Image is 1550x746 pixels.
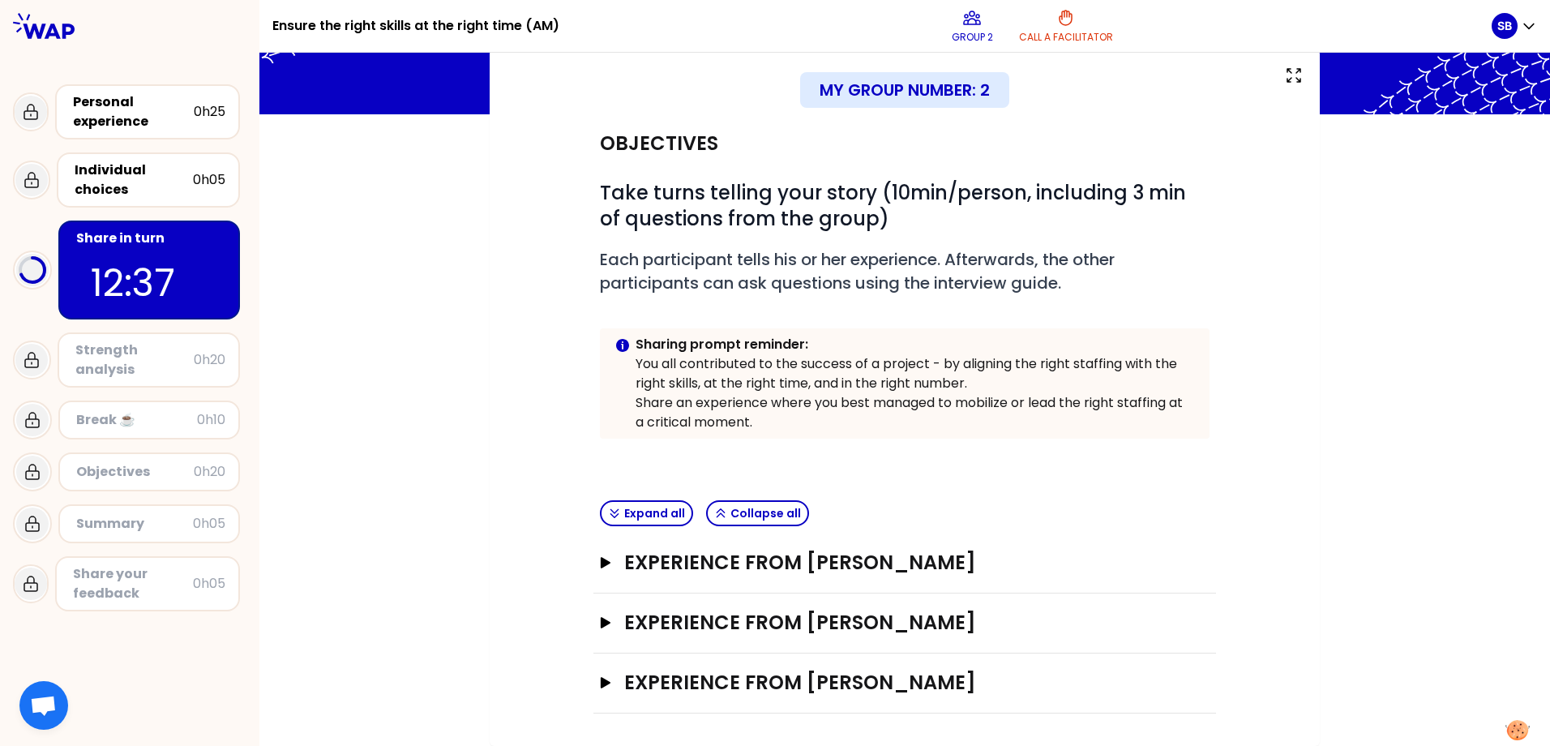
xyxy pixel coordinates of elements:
[76,410,197,430] div: Break ☕️
[193,574,225,594] div: 0h05
[19,681,68,730] div: Ouvrir le chat
[73,564,193,603] div: Share your feedback
[636,335,808,354] strong: Sharing prompt reminder:
[624,550,1155,576] h3: Experience from [PERSON_NAME]
[193,514,225,534] div: 0h05
[636,393,1197,432] p: Share an experience where you best managed to mobilize or lead the right staffing at a critical m...
[197,410,225,430] div: 0h10
[600,610,1210,636] button: Experience from [PERSON_NAME]
[194,102,225,122] div: 0h25
[600,670,1210,696] button: Experience from [PERSON_NAME]
[600,248,1119,294] span: Each participant tells his or her experience. Afterwards, the other participants can ask question...
[800,72,1009,108] div: My group number: 2
[75,341,194,379] div: Strength analysis
[1497,18,1512,34] p: SB
[706,500,809,526] button: Collapse all
[945,2,1000,50] button: Group 2
[952,31,993,44] p: Group 2
[624,610,1155,636] h3: Experience from [PERSON_NAME]
[1019,31,1113,44] p: Call a facilitator
[193,170,225,190] div: 0h05
[75,161,193,199] div: Individual choices
[76,514,193,534] div: Summary
[600,179,1191,232] span: Take turns telling your story (10min/person, including 3 min of questions from the group)
[76,462,194,482] div: Objectives
[76,229,225,248] div: Share in turn
[1013,2,1120,50] button: Call a facilitator
[636,354,1197,393] p: You all contributed to the success of a project - by aligning the right staffing with the right s...
[194,462,225,482] div: 0h20
[600,550,1210,576] button: Experience from [PERSON_NAME]
[600,131,718,156] h2: Objectives
[73,92,194,131] div: Personal experience
[1492,13,1537,39] button: SB
[91,255,208,311] p: 12:37
[194,350,225,370] div: 0h20
[624,670,1155,696] h3: Experience from [PERSON_NAME]
[600,500,693,526] button: Expand all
